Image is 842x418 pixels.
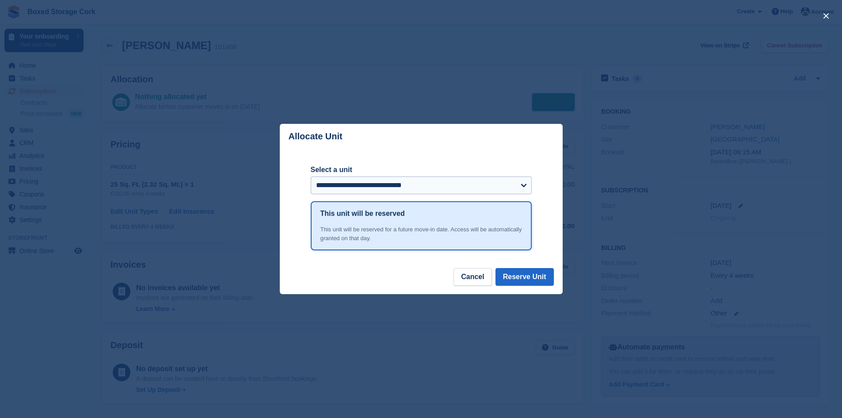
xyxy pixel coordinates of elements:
[320,225,522,242] div: This unit will be reserved for a future move-in date. Access will be automatically granted on tha...
[819,9,833,23] button: close
[311,165,532,175] label: Select a unit
[289,131,343,142] p: Allocate Unit
[320,208,405,219] h1: This unit will be reserved
[453,268,491,286] button: Cancel
[495,268,554,286] button: Reserve Unit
